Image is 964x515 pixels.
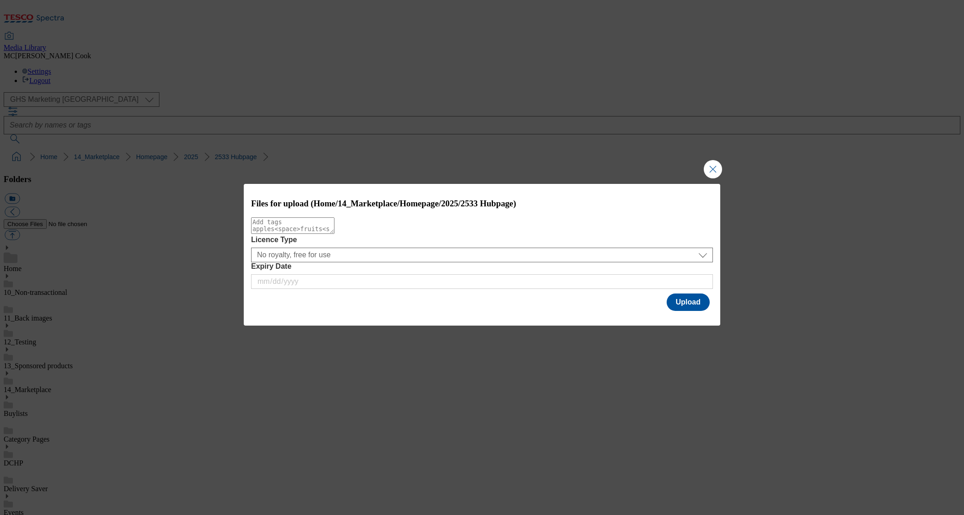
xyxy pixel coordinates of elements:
button: Upload [667,293,710,311]
h3: Files for upload (Home/14_Marketplace/Homepage/2025/2533 Hubpage) [251,199,713,209]
label: Licence Type [251,236,713,244]
div: Modal [244,184,720,326]
label: Expiry Date [251,262,713,271]
button: Close Modal [704,160,722,178]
